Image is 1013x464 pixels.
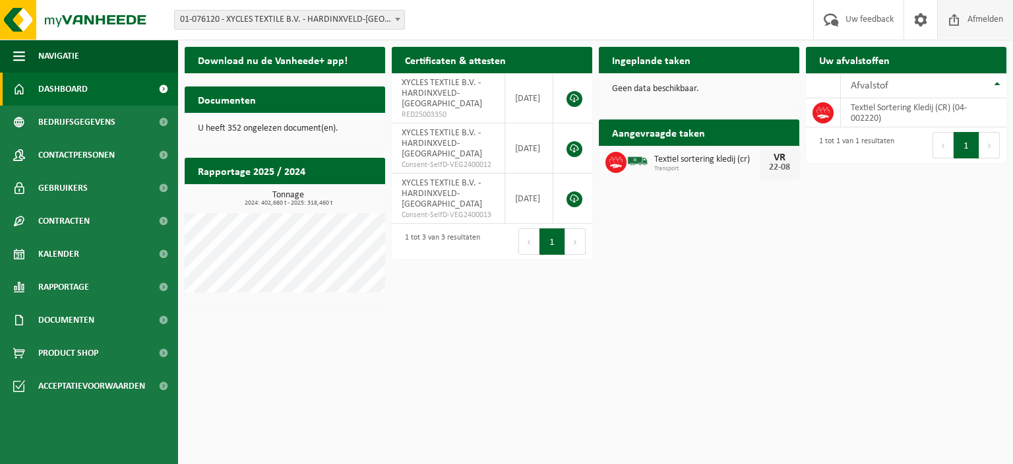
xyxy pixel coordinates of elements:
span: Afvalstof [851,81,888,91]
button: Previous [933,132,954,158]
td: [DATE] [505,73,553,123]
button: 1 [539,228,565,255]
button: Previous [518,228,539,255]
span: Contracten [38,205,90,238]
span: Rapportage [38,271,89,304]
span: 01-076120 - XYCLES TEXTILE B.V. - HARDINXVELD-GIESSENDAM [174,10,405,30]
span: 2024: 402,680 t - 2025: 318,460 t [191,200,385,207]
button: 1 [954,132,979,158]
span: Kalender [38,238,79,271]
span: Consent-SelfD-VEG2400012 [402,160,495,170]
span: Dashboard [38,73,88,106]
td: [DATE] [505,174,553,224]
td: [DATE] [505,123,553,174]
h2: Rapportage 2025 / 2024 [185,158,319,183]
td: Textiel Sortering Kledij (CR) (04-002220) [841,98,1006,127]
h2: Download nu de Vanheede+ app! [185,47,361,73]
span: XYCLES TEXTILE B.V. - HARDINXVELD-[GEOGRAPHIC_DATA] [402,178,482,209]
div: 1 tot 1 van 1 resultaten [813,131,894,160]
span: Gebruikers [38,172,88,205]
button: Next [565,228,586,255]
span: Acceptatievoorwaarden [38,370,145,403]
span: Contactpersonen [38,139,115,172]
img: BL-SO-LV [627,150,649,172]
h2: Documenten [185,86,269,112]
div: 1 tot 3 van 3 resultaten [398,227,480,256]
span: RED25003350 [402,110,495,120]
div: VR [766,152,793,163]
span: Bedrijfsgegevens [38,106,115,139]
h3: Tonnage [191,191,385,207]
h2: Certificaten & attesten [392,47,519,73]
a: Bekijk rapportage [287,183,384,210]
div: 22-08 [766,163,793,172]
p: U heeft 352 ongelezen document(en). [198,124,372,133]
h2: Ingeplande taken [599,47,704,73]
span: Product Shop [38,337,98,370]
span: XYCLES TEXTILE B.V. - HARDINXVELD-[GEOGRAPHIC_DATA] [402,78,482,109]
span: 01-076120 - XYCLES TEXTILE B.V. - HARDINXVELD-GIESSENDAM [175,11,404,29]
p: Geen data beschikbaar. [612,84,786,94]
h2: Aangevraagde taken [599,119,718,145]
span: Navigatie [38,40,79,73]
button: Next [979,132,1000,158]
span: Textiel sortering kledij (cr) [654,154,760,165]
span: Consent-SelfD-VEG2400013 [402,210,495,220]
span: Documenten [38,304,94,337]
h2: Uw afvalstoffen [806,47,903,73]
span: Transport [654,165,760,173]
span: XYCLES TEXTILE B.V. - HARDINXVELD-[GEOGRAPHIC_DATA] [402,128,482,159]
